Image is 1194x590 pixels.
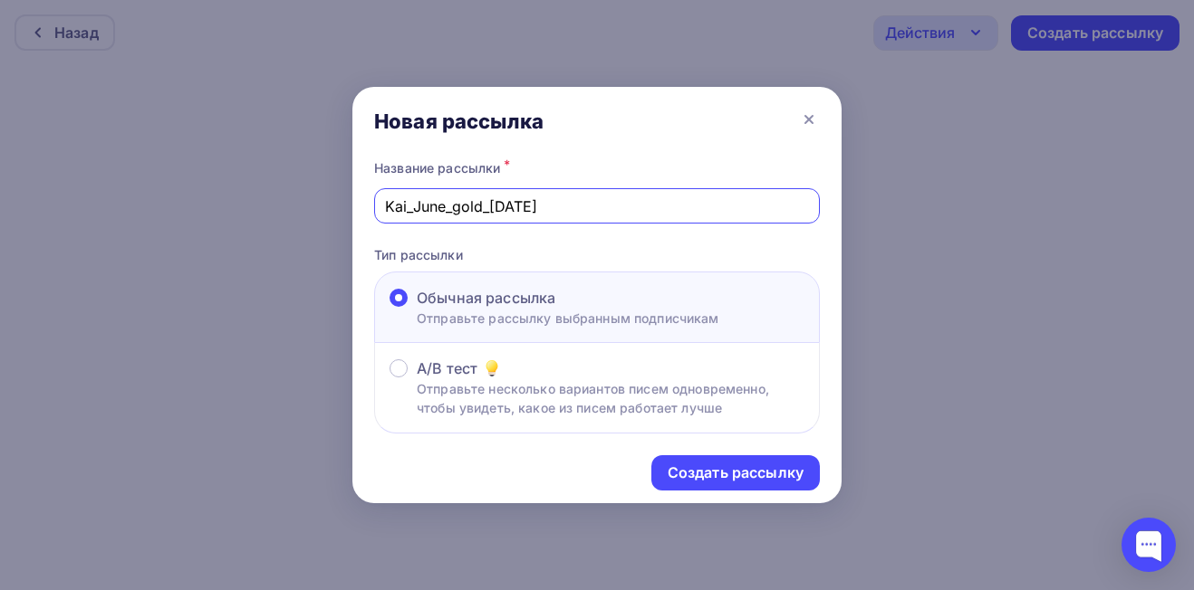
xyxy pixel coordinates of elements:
span: Обычная рассылка [417,287,555,309]
input: Придумайте название рассылки [385,195,810,217]
p: Тип рассылки [374,245,820,264]
p: Отправьте несколько вариантов писем одновременно, чтобы увидеть, какое из писем работает лучше [417,379,804,417]
div: Новая рассылка [374,109,544,134]
span: A/B тест [417,357,477,379]
p: Отправьте рассылку выбранным подписчикам [417,309,719,328]
div: Создать рассылку [668,462,804,483]
div: Название рассылки [374,156,820,181]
